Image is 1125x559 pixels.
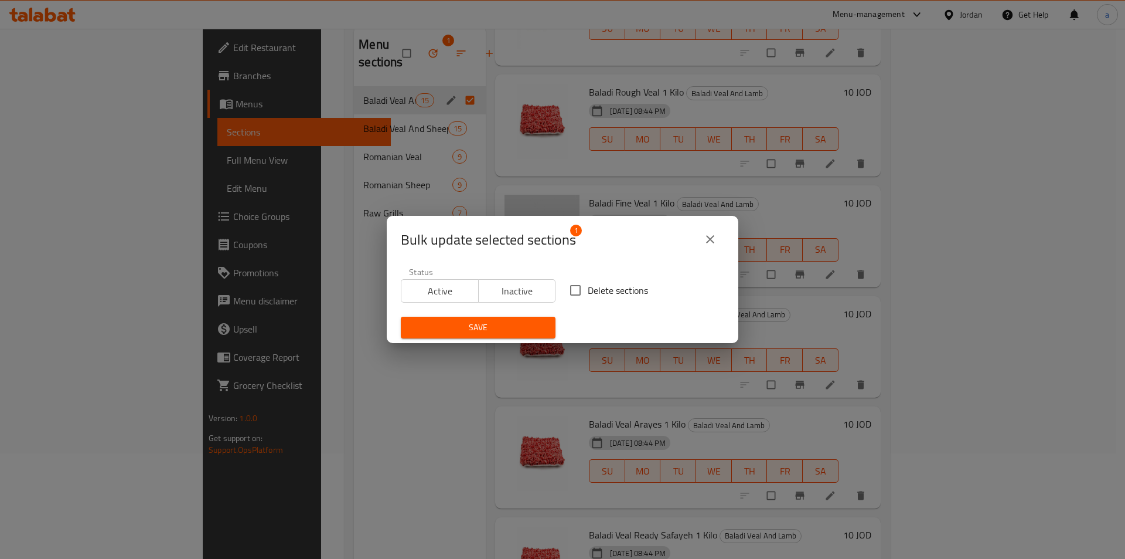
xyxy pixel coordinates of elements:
[570,225,582,236] span: 1
[483,283,551,300] span: Inactive
[401,317,555,338] button: Save
[410,320,546,335] span: Save
[696,225,724,253] button: close
[401,279,479,303] button: Active
[478,279,556,303] button: Inactive
[401,231,576,249] span: Selected section count
[588,283,648,297] span: Delete sections
[406,283,474,300] span: Active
